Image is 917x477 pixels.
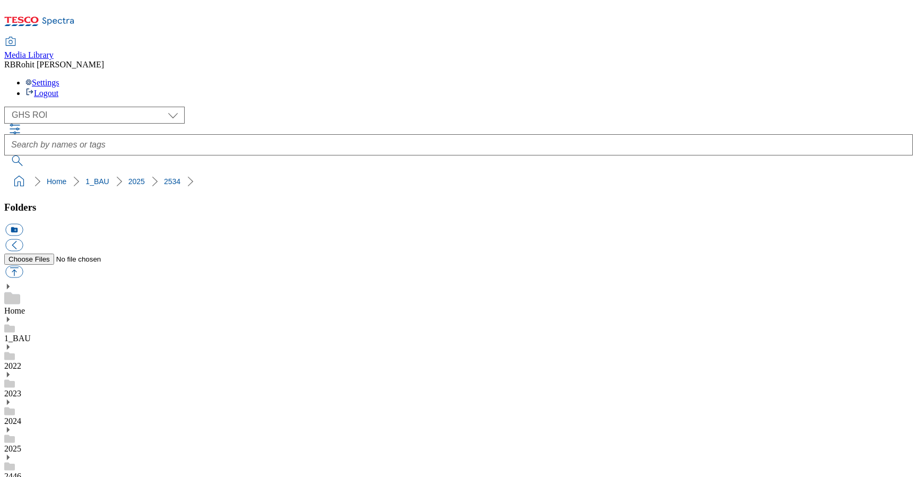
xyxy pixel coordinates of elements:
a: 2024 [4,417,21,426]
a: 2534 [164,177,180,186]
a: 2025 [128,177,145,186]
input: Search by names or tags [4,134,913,155]
a: 2022 [4,361,21,370]
a: 2023 [4,389,21,398]
a: Media Library [4,38,54,60]
a: Settings [25,78,59,87]
a: Logout [25,89,58,98]
a: 2025 [4,444,21,453]
a: 1_BAU [85,177,109,186]
a: Home [47,177,66,186]
a: home [11,173,28,190]
span: Rohit [PERSON_NAME] [15,60,104,69]
span: Media Library [4,50,54,59]
h3: Folders [4,202,913,213]
a: 1_BAU [4,334,31,343]
nav: breadcrumb [4,171,913,192]
a: Home [4,306,25,315]
span: RB [4,60,15,69]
